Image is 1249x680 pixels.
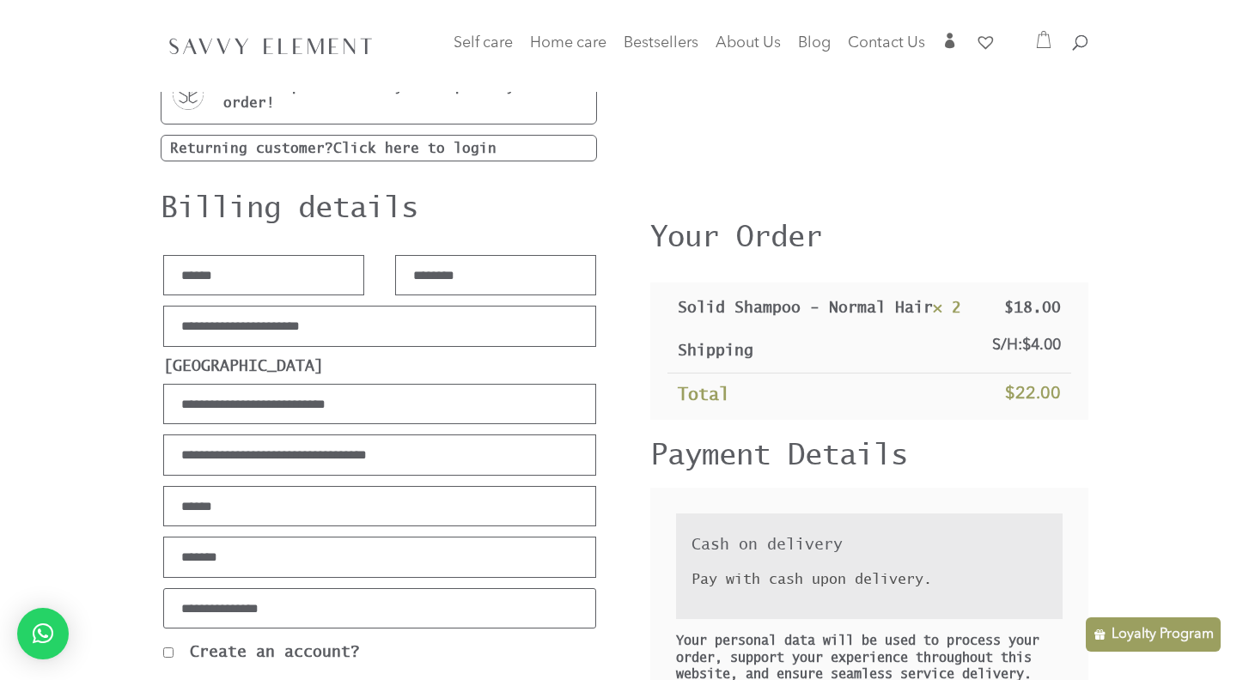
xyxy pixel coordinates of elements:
a: Home care [530,37,606,71]
td: Solid Shampoo - Normal Hair [667,288,980,326]
bdi: 18.00 [1004,298,1061,316]
input: Create an account? [163,647,174,658]
strong: × 2 [933,298,961,316]
span: Self care [454,35,513,51]
span: Create an account? [190,642,360,660]
p: Loyalty Program [1112,624,1214,645]
label: Cash on delivery [692,535,843,553]
strong: [GEOGRAPHIC_DATA] [163,356,324,374]
img: Earn point message [170,76,206,112]
a: Click here to login [333,140,497,155]
span: $ [1004,298,1014,316]
a:  [942,33,958,61]
a: Self care [454,37,513,71]
a: Contact Us [848,37,925,61]
th: Total [667,373,980,415]
p: Payment Details [650,446,1088,462]
a: Blog [798,37,831,61]
span:  [942,33,958,48]
span: $ [1005,386,1015,403]
span: Blog [798,35,831,51]
p: Earn 18 points when you complete your order! [223,78,588,111]
div: Returning customer? [161,135,597,161]
p: Your Order [650,215,1088,257]
span: Bestsellers [624,35,698,51]
label: S/H: [992,337,1061,353]
span: About Us [716,35,781,51]
span: Home care [530,35,606,51]
span: Contact Us [848,35,925,51]
a: Bestsellers [624,37,698,61]
bdi: 4.00 [1022,337,1061,353]
p: Pay with cash upon delivery. [692,568,1033,590]
th: Shipping [667,326,980,373]
img: SavvyElement [164,32,377,59]
bdi: 22.00 [1005,386,1061,403]
a: About Us [716,37,781,61]
h3: Billing details [161,191,599,231]
span: $ [1022,337,1031,353]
